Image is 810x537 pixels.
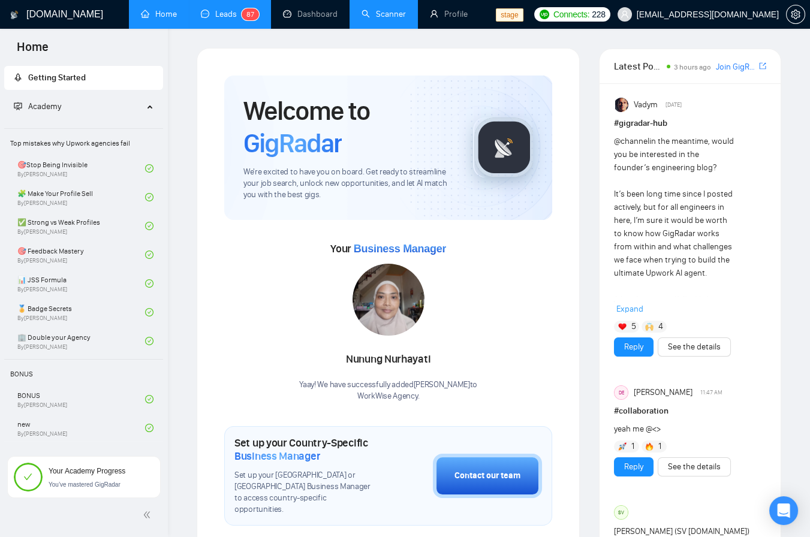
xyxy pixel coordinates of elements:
span: 8 [246,10,251,19]
img: upwork-logo.png [540,10,549,19]
a: 🎯 Feedback MasteryBy[PERSON_NAME] [17,242,145,268]
p: WorkWise Agency . [299,391,477,402]
button: setting [786,5,805,24]
span: Home [7,38,58,64]
button: See the details [658,337,731,357]
img: Vadym [615,98,630,112]
span: Your [330,242,446,255]
a: userProfile [430,9,468,19]
span: [DATE] [666,99,682,110]
span: 5 [631,321,636,333]
span: user [621,10,629,19]
div: Open Intercom Messenger [769,496,798,525]
span: 11:47 AM [700,387,722,398]
button: See the details [658,457,731,476]
span: check-circle [145,222,153,230]
img: gigradar-logo.png [474,117,534,177]
button: Reply [614,457,654,476]
img: ❤️ [618,322,627,331]
span: check-circle [145,251,153,259]
div: Yaay! We have successfully added [PERSON_NAME] to [299,379,477,402]
div: Contact our team [454,469,520,482]
a: Reply [624,460,643,473]
a: Join GigRadar Slack Community [715,61,757,74]
span: check-circle [145,193,153,201]
a: 🧩 Make Your Profile SellBy[PERSON_NAME] [17,184,145,210]
span: check-circle [145,395,153,403]
span: BONUS [5,362,162,386]
span: setting [787,10,805,19]
a: BONUSBy[PERSON_NAME] [17,386,145,412]
img: 🔥 [645,442,654,451]
span: [PERSON_NAME] [634,386,692,399]
a: Reply [624,340,643,354]
span: You’ve mastered GigRadar [49,481,121,488]
a: dashboardDashboard [283,9,338,19]
h1: # collaboration [614,405,766,418]
span: Academy [28,101,61,111]
span: Set up your [GEOGRAPHIC_DATA] or [GEOGRAPHIC_DATA] Business Manager to access country-specific op... [234,470,373,515]
a: messageLeads87 [201,9,259,19]
a: 🏅 Badge SecretsBy[PERSON_NAME] [17,299,145,325]
span: export [759,61,766,71]
a: ✅ Strong vs Weak ProfilesBy[PERSON_NAME] [17,213,145,239]
div: DE [615,386,628,399]
button: Contact our team [433,454,542,498]
span: Connects: [553,8,589,21]
span: check-circle [145,279,153,288]
span: check-circle [145,164,153,173]
h1: Set up your Country-Specific [234,436,373,463]
span: double-left [143,509,155,521]
a: homeHome [141,9,177,19]
span: check-circle [145,424,153,432]
span: 228 [592,8,605,21]
h1: # gigradar-hub [614,117,766,130]
h1: Welcome to [243,95,454,159]
a: 🏢 Double your AgencyBy[PERSON_NAME] [17,328,145,354]
img: 🚀 [618,442,627,451]
img: 1707216802728-IMG-20240201-WA0012.jpg [353,264,424,336]
span: rocket [14,73,22,82]
a: export [759,61,766,72]
span: We're excited to have you on board. Get ready to streamline your job search, unlock new opportuni... [243,167,454,201]
img: 🙌 [645,322,654,331]
span: fund-projection-screen [14,102,22,110]
div: SV [615,506,628,519]
span: Latest Posts from the GigRadar Community [614,59,663,74]
span: 1 [658,441,661,452]
a: setting [786,10,805,19]
span: 7 [251,10,254,19]
a: 📊 JSS FormulaBy[PERSON_NAME] [17,270,145,297]
li: Academy Homepage [4,123,163,441]
span: check-circle [145,337,153,345]
span: Getting Started [28,73,86,83]
span: Top mistakes why Upwork agencies fail [5,131,162,155]
span: Business Manager [354,243,446,255]
span: Academy [14,101,61,111]
span: Expand [616,304,643,314]
a: 🎯Stop Being InvisibleBy[PERSON_NAME] [17,155,145,182]
span: Business Manager [234,449,320,463]
a: See the details [668,340,721,354]
span: check [23,472,32,481]
img: logo [10,5,19,25]
span: Vadym [634,98,658,111]
span: 4 [658,321,663,333]
span: 3 hours ago [674,63,711,71]
div: yeah me @<> [614,423,736,436]
span: check-circle [145,308,153,316]
sup: 87 [242,8,259,20]
a: See the details [668,460,721,473]
span: @channel [614,136,649,146]
li: Getting Started [4,66,163,90]
div: Nunung Nurhayati [299,349,477,370]
button: Reply [614,337,654,357]
span: stage [496,8,523,22]
a: newBy[PERSON_NAME] [17,415,145,441]
span: GigRadar [243,127,342,159]
a: searchScanner [362,9,406,19]
span: Your Academy Progress [49,467,125,475]
span: 1 [631,441,634,452]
